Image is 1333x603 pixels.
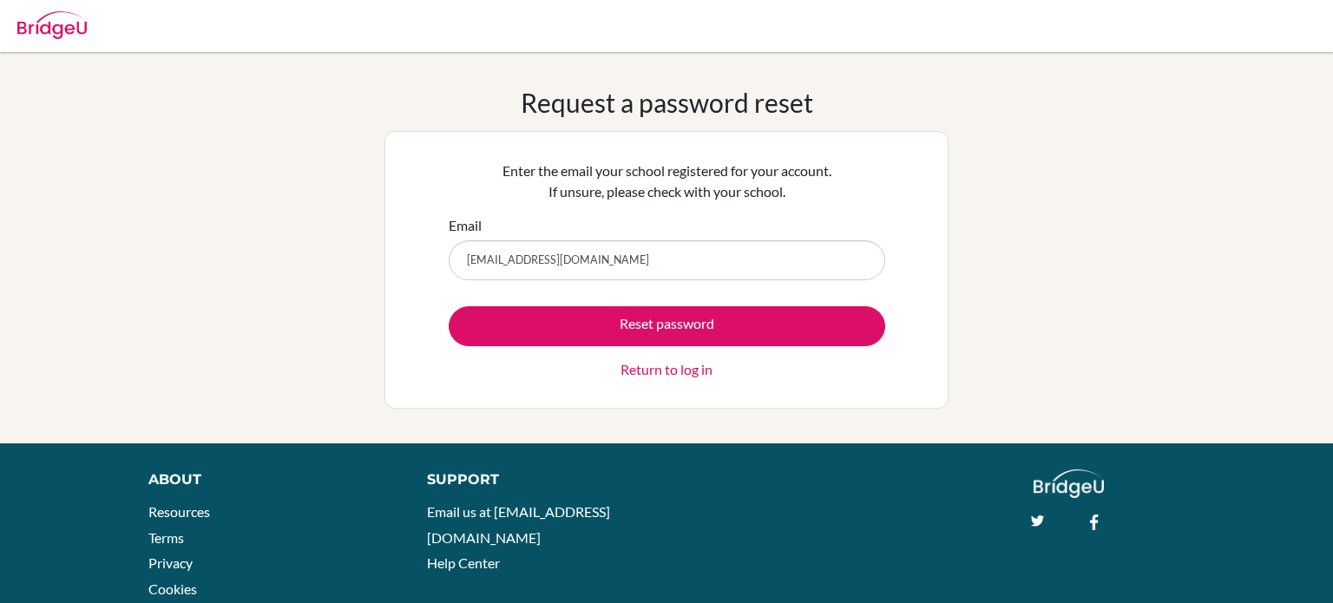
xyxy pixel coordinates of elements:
a: Email us at [EMAIL_ADDRESS][DOMAIN_NAME] [427,503,610,546]
a: Privacy [148,554,193,571]
img: Bridge-U [17,11,87,39]
a: Help Center [427,554,500,571]
a: Return to log in [621,359,712,380]
h1: Request a password reset [521,87,813,118]
label: Email [449,215,482,236]
img: logo_white@2x-f4f0deed5e89b7ecb1c2cc34c3e3d731f90f0f143d5ea2071677605dd97b5244.png [1034,469,1104,498]
a: Cookies [148,580,197,597]
a: Terms [148,529,184,546]
div: Support [427,469,648,490]
a: Resources [148,503,210,520]
div: About [148,469,388,490]
p: Enter the email your school registered for your account. If unsure, please check with your school. [449,161,885,202]
button: Reset password [449,306,885,346]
